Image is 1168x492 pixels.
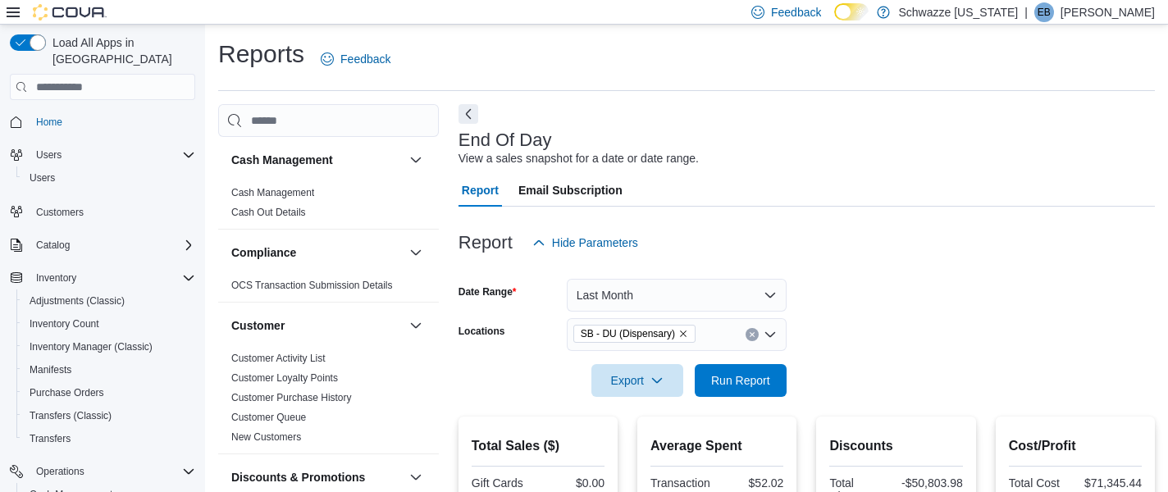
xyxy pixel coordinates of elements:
button: Discounts & Promotions [406,467,426,487]
button: Inventory [3,266,202,289]
h1: Reports [218,38,304,71]
span: Run Report [711,372,770,389]
button: Next [459,104,478,124]
h3: Compliance [231,244,296,261]
h3: Discounts & Promotions [231,469,365,485]
span: Transfers (Classic) [30,409,112,422]
div: Cash Management [218,183,439,229]
a: Users [23,168,62,188]
a: Customer Activity List [231,353,326,364]
button: Catalog [3,234,202,257]
a: Home [30,112,69,132]
a: Transfers [23,429,77,449]
button: Last Month [567,279,787,312]
a: OCS Transaction Submission Details [231,280,393,291]
span: Customers [30,201,195,221]
button: Manifests [16,358,202,381]
div: Emily Bunny [1034,2,1054,22]
img: Cova [33,4,107,20]
span: Inventory [30,268,195,288]
a: Transfers (Classic) [23,406,118,426]
button: Catalog [30,235,76,255]
span: Feedback [771,4,821,20]
button: Customer [231,317,403,334]
span: SB - DU (Dispensary) [573,325,696,343]
button: Cash Management [231,152,403,168]
a: Adjustments (Classic) [23,291,131,311]
span: Dark Mode [834,20,835,21]
div: -$50,803.98 [900,476,963,490]
span: Operations [30,462,195,481]
div: $71,345.44 [1079,476,1142,490]
button: Compliance [231,244,403,261]
div: View a sales snapshot for a date or date range. [459,150,699,167]
span: Transfers [23,429,195,449]
a: Manifests [23,360,78,380]
a: Customer Loyalty Points [231,372,338,384]
p: [PERSON_NAME] [1061,2,1155,22]
a: Cash Out Details [231,207,306,218]
span: Hide Parameters [552,235,638,251]
h3: Customer [231,317,285,334]
a: Customer Purchase History [231,392,352,403]
span: Inventory Count [30,317,99,330]
span: Users [30,145,195,165]
p: Schwazze [US_STATE] [898,2,1018,22]
button: Export [591,364,683,397]
input: Dark Mode [834,3,869,20]
h3: End Of Day [459,130,552,150]
button: Clear input [746,328,759,341]
h2: Cost/Profit [1009,436,1142,456]
button: Inventory [30,268,83,288]
a: Customer Queue [231,412,306,423]
button: Users [16,166,202,189]
span: Manifests [23,360,195,380]
span: EB [1038,2,1051,22]
span: Email Subscription [518,174,623,207]
span: Catalog [30,235,195,255]
button: Run Report [695,364,787,397]
div: Gift Cards [472,476,535,490]
span: Home [30,112,195,132]
button: Users [3,143,202,166]
p: | [1024,2,1028,22]
span: Inventory Count [23,314,195,334]
span: Feedback [340,51,390,67]
h2: Total Sales ($) [472,436,605,456]
span: Users [36,148,62,162]
a: Customers [30,203,90,222]
span: Transfers [30,432,71,445]
button: Inventory Count [16,312,202,335]
button: Customers [3,199,202,223]
button: Home [3,110,202,134]
span: Export [601,364,673,397]
div: Compliance [218,276,439,302]
span: Users [23,168,195,188]
span: Inventory Manager (Classic) [30,340,153,353]
span: Inventory Manager (Classic) [23,337,195,357]
label: Date Range [459,285,517,298]
span: Purchase Orders [30,386,104,399]
button: Remove SB - DU (Dispensary) from selection in this group [678,329,688,339]
h3: Report [459,233,513,253]
span: Operations [36,465,84,478]
button: Inventory Manager (Classic) [16,335,202,358]
a: Purchase Orders [23,383,111,403]
button: Discounts & Promotions [231,469,403,485]
a: Feedback [314,43,397,75]
h3: Cash Management [231,152,333,168]
span: SB - DU (Dispensary) [581,326,675,342]
button: Operations [3,460,202,483]
a: Inventory Manager (Classic) [23,337,159,357]
div: Customer [218,348,439,453]
div: Total Cost [1009,476,1072,490]
a: Cash Management [231,187,314,198]
span: Users [30,171,55,184]
button: Customer [406,316,426,335]
button: Purchase Orders [16,381,202,404]
span: Manifests [30,363,71,376]
span: Customers [36,206,84,219]
span: Home [36,116,62,129]
span: Catalog [36,239,70,252]
span: Adjustments (Classic) [30,294,125,307]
